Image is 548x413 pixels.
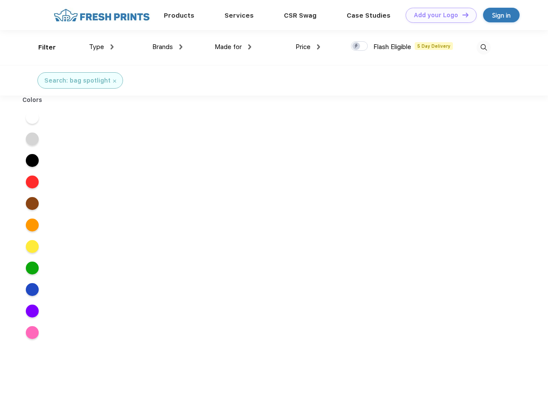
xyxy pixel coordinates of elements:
[317,44,320,49] img: dropdown.png
[373,43,411,51] span: Flash Eligible
[89,43,104,51] span: Type
[248,44,251,49] img: dropdown.png
[38,43,56,52] div: Filter
[164,12,194,19] a: Products
[215,43,242,51] span: Made for
[44,76,111,85] div: Search: bag spotlight
[296,43,311,51] span: Price
[462,12,468,17] img: DT
[414,12,458,19] div: Add your Logo
[111,44,114,49] img: dropdown.png
[179,44,182,49] img: dropdown.png
[483,8,520,22] a: Sign in
[152,43,173,51] span: Brands
[477,40,491,55] img: desktop_search.svg
[415,42,453,50] span: 5 Day Delivery
[16,96,49,105] div: Colors
[492,10,511,20] div: Sign in
[113,80,116,83] img: filter_cancel.svg
[51,8,152,23] img: fo%20logo%202.webp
